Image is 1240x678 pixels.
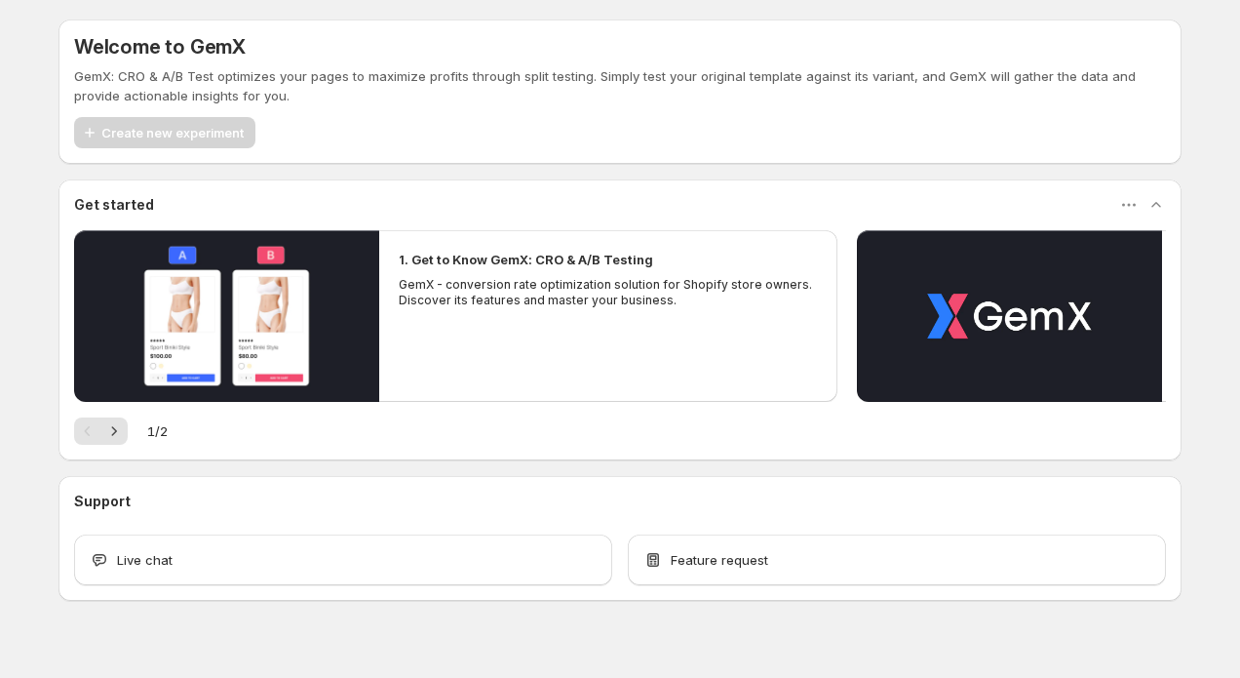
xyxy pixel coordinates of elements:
[74,35,246,59] h5: Welcome to GemX
[74,230,379,402] button: Play video
[857,230,1162,402] button: Play video
[74,418,128,445] nav: Pagination
[671,550,768,570] span: Feature request
[399,250,653,269] h2: 1. Get to Know GemX: CRO & A/B Testing
[74,492,131,511] h3: Support
[147,421,168,441] span: 1 / 2
[399,277,818,308] p: GemX - conversion rate optimization solution for Shopify store owners. Discover its features and ...
[74,195,154,215] h3: Get started
[117,550,173,570] span: Live chat
[74,66,1166,105] p: GemX: CRO & A/B Test optimizes your pages to maximize profits through split testing. Simply test ...
[100,418,128,445] button: Next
